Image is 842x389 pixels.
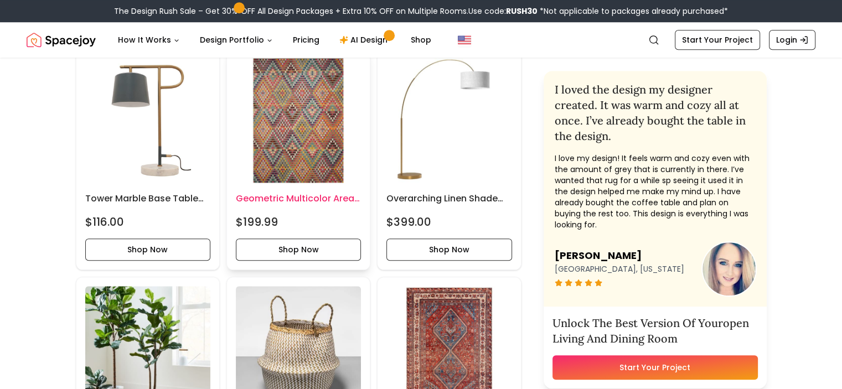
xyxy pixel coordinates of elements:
h6: Overarching Linen Shade Floor Lamp [386,192,512,205]
h6: Geometric Multicolor Area Rug-8'x10' [236,192,361,205]
div: Geometric Multicolor Area Rug-8'x10' [226,48,370,269]
img: United States [458,33,471,46]
a: Spacejoy [27,29,96,51]
nav: Global [27,22,815,58]
button: Shop Now [386,238,512,261]
a: Shop [402,29,440,51]
span: *Not applicable to packages already purchased* [538,6,728,17]
img: Spacejoy Logo [27,29,96,51]
h3: Unlock The Best Version Of Your open living and dining room [552,315,758,346]
p: [GEOGRAPHIC_DATA], [US_STATE] [555,263,684,274]
span: Use code: [468,6,538,17]
a: Start Your Project [675,30,760,50]
h4: $399.00 [386,214,431,230]
a: Start Your Project [552,355,758,380]
img: user image [702,242,756,295]
button: Shop Now [236,238,361,261]
h3: [PERSON_NAME] [555,248,684,263]
a: Geometric Multicolor Area Rug-8'x10' imageGeometric Multicolor Area Rug-8'x10'$199.99Shop Now [226,48,370,269]
h4: $199.99 [236,214,278,230]
button: Shop Now [85,238,210,261]
a: Overarching Linen Shade Floor Lamp imageOverarching Linen Shade Floor Lamp$399.00Shop Now [377,48,521,269]
img: Geometric Multicolor Area Rug-8'x10' image [236,58,361,183]
div: Tower Marble Base Table Lamp [76,48,220,269]
a: AI Design [330,29,400,51]
b: RUSH30 [506,6,538,17]
button: How It Works [109,29,189,51]
a: Pricing [284,29,328,51]
a: Tower Marble Base Table Lamp imageTower Marble Base Table Lamp$116.00Shop Now [76,48,220,269]
div: The Design Rush Sale – Get 30% OFF All Design Packages + Extra 10% OFF on Multiple Rooms. [114,6,728,17]
a: Login [769,30,815,50]
img: Overarching Linen Shade Floor Lamp image [386,58,512,183]
h4: $116.00 [85,214,124,230]
nav: Main [109,29,440,51]
p: I love my design! It feels warm and cozy even with the amount of grey that is currently in there.... [555,153,756,230]
img: Tower Marble Base Table Lamp image [85,58,210,183]
button: Design Portfolio [191,29,282,51]
div: Overarching Linen Shade Floor Lamp [377,48,521,269]
h6: Tower Marble Base Table Lamp [85,192,210,205]
h2: I loved the design my designer created. It was warm and cozy all at once. I’ve already bought the... [555,82,756,144]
